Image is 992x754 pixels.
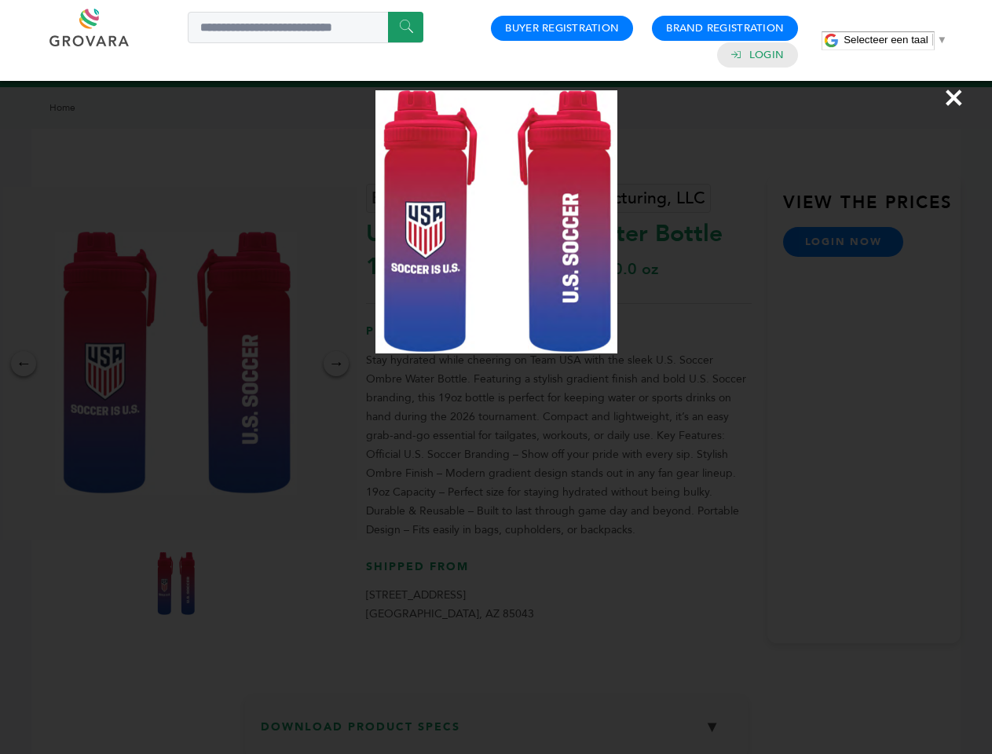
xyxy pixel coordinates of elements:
span: Selecteer een taal [844,34,928,46]
img: Image Preview [375,90,617,353]
span: × [943,75,965,119]
span: ▼ [937,34,947,46]
input: Search a product or brand... [188,12,423,43]
a: Buyer Registration [505,21,619,35]
a: Selecteer een taal​ [844,34,947,46]
a: Brand Registration [666,21,784,35]
a: Login [749,48,784,62]
span: ​ [932,34,933,46]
